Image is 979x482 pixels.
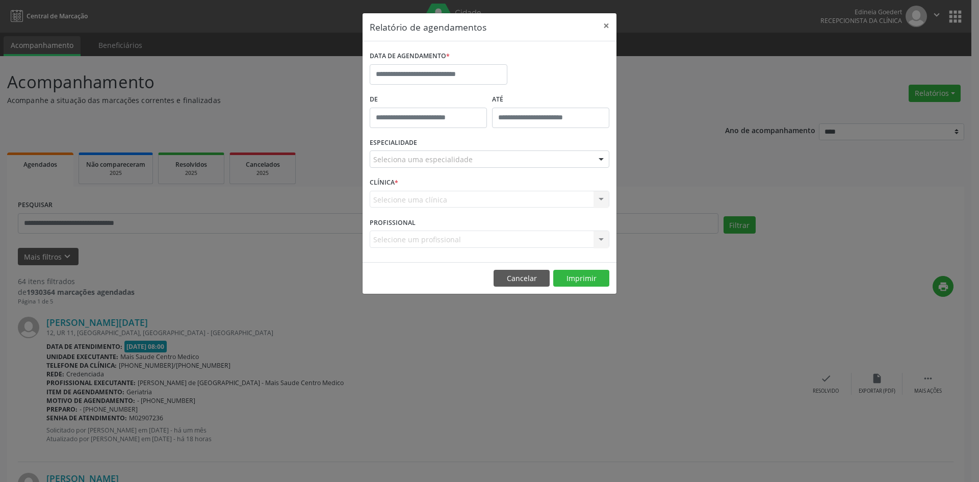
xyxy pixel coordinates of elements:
label: DATA DE AGENDAMENTO [370,48,450,64]
label: PROFISSIONAL [370,215,416,231]
label: De [370,92,487,108]
label: ATÉ [492,92,609,108]
span: Seleciona uma especialidade [373,154,473,165]
h5: Relatório de agendamentos [370,20,486,34]
button: Cancelar [494,270,550,287]
label: CLÍNICA [370,175,398,191]
button: Imprimir [553,270,609,287]
label: ESPECIALIDADE [370,135,417,151]
button: Close [596,13,616,38]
